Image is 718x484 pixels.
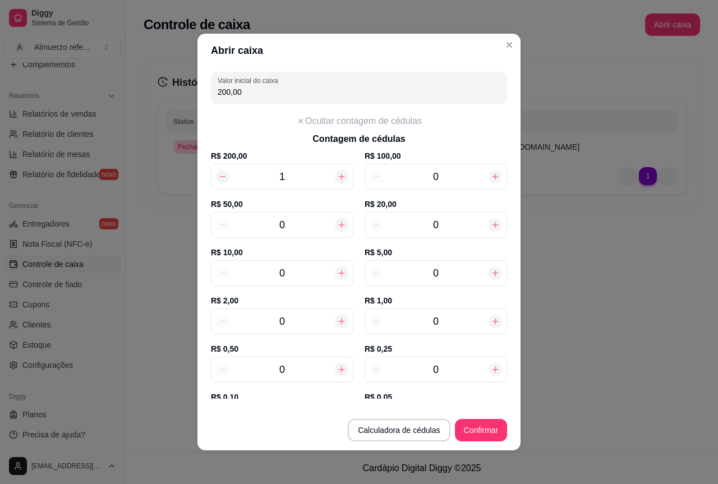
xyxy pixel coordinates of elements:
[365,150,507,162] label: R$ 100,00
[365,247,507,258] label: R$ 5,00
[348,419,450,441] button: Calculadora de cédulas
[211,199,353,210] label: R$ 50,00
[455,419,507,441] button: Confirmar
[218,86,500,98] input: Valor inicial do caixa
[211,295,353,306] label: R$ 2,00
[211,247,353,258] label: R$ 10,00
[211,132,507,146] h3: Contagem de cédulas
[365,199,507,210] label: R$ 20,00
[211,391,353,403] label: R$ 0,10
[365,391,507,403] label: R$ 0,05
[211,150,353,162] label: R$ 200,00
[218,76,282,85] label: Valor inicial do caixa
[365,295,507,306] label: R$ 1,00
[500,36,518,54] button: Close
[211,343,353,354] label: R$ 0,50
[197,34,521,67] header: Abrir caixa
[365,343,507,354] label: R$ 0,25
[305,114,422,128] p: Ocultar contagem de cédulas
